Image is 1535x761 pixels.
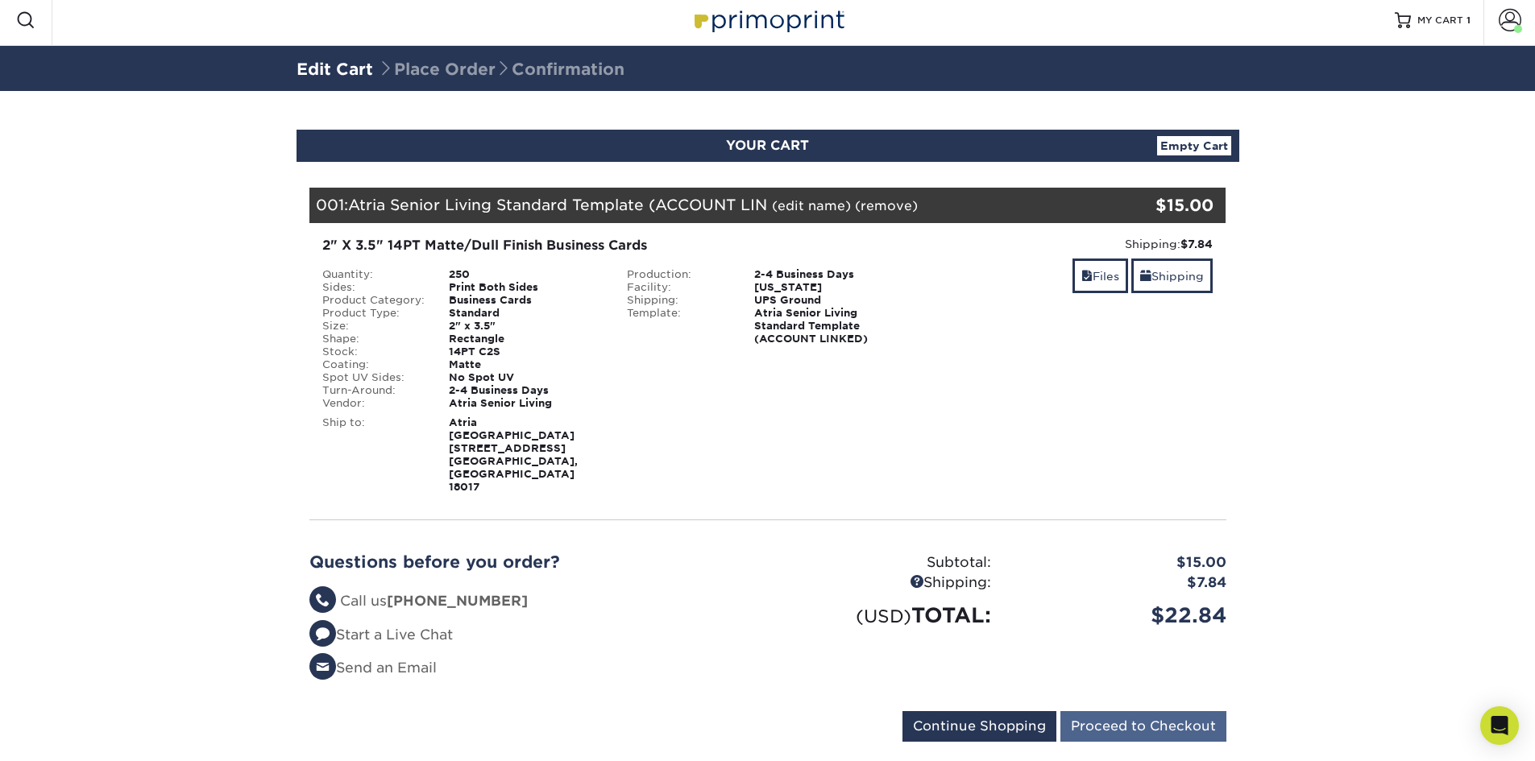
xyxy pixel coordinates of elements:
div: Template: [615,307,742,345]
input: Proceed to Checkout [1060,711,1226,742]
div: Ship to: [310,416,438,494]
div: Shipping: [615,294,742,307]
div: $15.00 [1073,193,1214,217]
div: Production: [615,268,742,281]
div: 2-4 Business Days [742,268,920,281]
div: $7.84 [1003,573,1238,593]
div: Business Cards [437,294,615,307]
strong: Atria [GEOGRAPHIC_DATA] [STREET_ADDRESS] [GEOGRAPHIC_DATA], [GEOGRAPHIC_DATA] 18017 [449,416,578,493]
span: shipping [1140,270,1151,283]
div: Subtotal: [768,552,1003,573]
div: Shape: [310,333,438,345]
div: Coating: [310,358,438,371]
div: Vendor: [310,397,438,410]
div: Open Intercom Messenger [1480,706,1519,745]
a: (edit name) [772,198,851,213]
span: Atria Senior Living Standard Template (ACCOUNT LIN [348,196,767,213]
span: 1 [1467,14,1471,26]
a: Files [1072,258,1128,293]
strong: $7.84 [1180,238,1213,250]
input: Continue Shopping [902,711,1056,742]
div: Matte [437,358,615,371]
div: Atria Senior Living [437,397,615,410]
div: 2" X 3.5" 14PT Matte/Dull Finish Business Cards [322,236,908,255]
h2: Questions before you order? [309,552,756,572]
div: Product Category: [310,294,438,307]
div: Standard [437,307,615,320]
div: 250 [437,268,615,281]
div: [US_STATE] [742,281,920,294]
div: Spot UV Sides: [310,371,438,384]
a: Send an Email [309,660,437,676]
div: Sides: [310,281,438,294]
div: No Spot UV [437,371,615,384]
div: Stock: [310,345,438,358]
div: Turn-Around: [310,384,438,397]
span: files [1081,270,1093,283]
a: Edit Cart [297,60,373,79]
div: $22.84 [1003,600,1238,631]
a: Start a Live Chat [309,627,453,643]
div: Print Both Sides [437,281,615,294]
div: Shipping: [932,236,1213,252]
small: (USD) [856,606,911,627]
img: Primoprint [687,2,848,37]
li: Call us [309,591,756,612]
div: Rectangle [437,333,615,345]
span: Place Order Confirmation [378,60,624,79]
span: MY CART [1417,14,1463,27]
div: Atria Senior Living Standard Template (ACCOUNT LINKED) [742,307,920,345]
div: Quantity: [310,268,438,281]
div: $15.00 [1003,552,1238,573]
div: Size: [310,320,438,333]
iframe: Google Customer Reviews [4,712,137,755]
div: Shipping: [768,573,1003,593]
div: TOTAL: [768,600,1003,631]
div: Facility: [615,281,742,294]
a: Shipping [1131,258,1213,293]
span: YOUR CART [726,138,809,153]
div: 14PT C2S [437,345,615,358]
div: UPS Ground [742,294,920,307]
strong: [PHONE_NUMBER] [387,593,528,609]
a: (remove) [855,198,918,213]
div: 2-4 Business Days [437,384,615,397]
div: 001: [309,188,1073,223]
div: 2" x 3.5" [437,320,615,333]
div: Product Type: [310,307,438,320]
a: Empty Cart [1157,136,1231,155]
